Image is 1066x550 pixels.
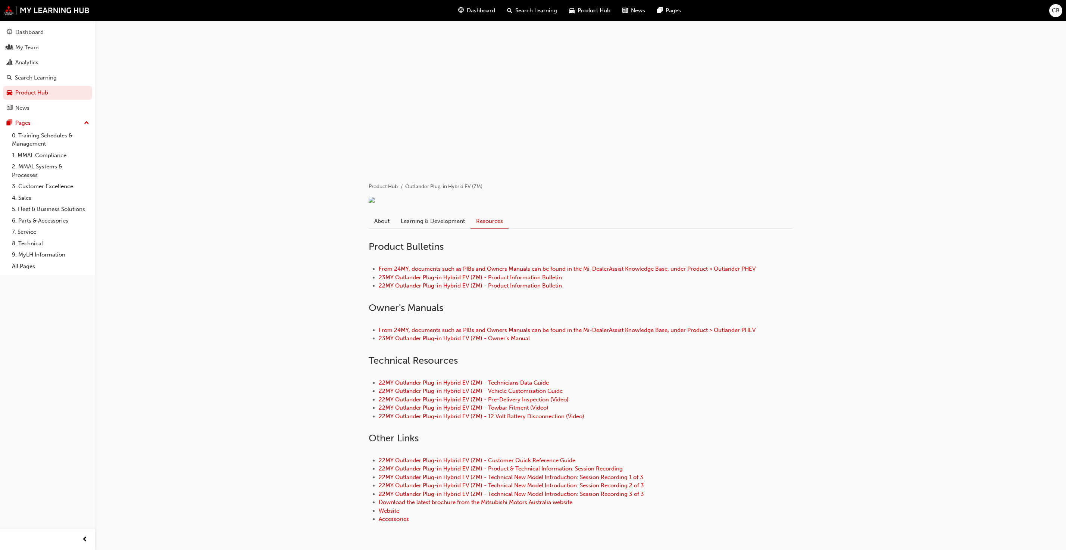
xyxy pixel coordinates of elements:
span: news-icon [7,105,12,112]
a: Website [379,507,399,514]
a: From 24MY, documents such as PIBs and Owners Manuals can be found in the Mi-DealerAssist Knowledg... [379,327,756,333]
a: Product Hub [3,86,92,100]
a: 22MY Outlander Plug-in Hybrid EV (ZM) - Product & Technical Information: Session Recording [379,465,623,472]
a: 7. Service [9,226,92,238]
a: Learning & Development [395,214,471,229]
span: Search Learning [515,6,557,15]
a: 22MY Outlander Plug-in Hybrid EV (ZM) - Technical New Model Introduction: Session Recording 1 of 3 [379,474,643,481]
span: Pages [666,6,681,15]
span: news-icon [622,6,628,15]
span: guage-icon [458,6,464,15]
a: 5. Fleet & Business Solutions [9,203,92,215]
a: All Pages [9,261,92,272]
a: About [369,214,395,229]
span: up-icon [84,118,89,128]
div: My Team [15,43,39,52]
a: 6. Parts & Accessories [9,215,92,227]
div: Search Learning [15,74,57,82]
a: 22MY Outlander Plug-in Hybrid EV (ZM) - Towbar Fitment (Video) [379,404,548,411]
a: 22MY Outlander Plug-in Hybrid EV (ZM) - Pre-Delivery Inspection (Video) [379,396,569,403]
a: My Team [3,41,92,55]
a: 9. MyLH Information [9,249,92,261]
button: Pages [3,116,92,130]
a: news-iconNews [616,3,651,18]
a: Search Learning [3,71,92,85]
a: 22MY Outlander Plug-in Hybrid EV (ZM) - Product Information Bulletin [379,282,562,289]
a: 22MY Outlander Plug-in Hybrid EV (ZM) - Customer Quick Reference Guide [379,457,575,464]
a: News [3,101,92,115]
img: 8ccfd17a-e56e-4f56-8479-a2c618eed6c0.png [369,197,375,203]
a: car-iconProduct Hub [563,3,616,18]
button: DashboardMy TeamAnalyticsSearch LearningProduct HubNews [3,24,92,116]
a: pages-iconPages [651,3,687,18]
h2: Owner ' s Manuals [369,302,793,314]
span: guage-icon [7,29,12,36]
a: Product Hub [369,183,398,190]
a: 22MY Outlander Plug-in Hybrid EV (ZM) - Technicians Data Guide [379,379,549,386]
span: car-icon [7,90,12,96]
span: pages-icon [7,120,12,127]
a: guage-iconDashboard [452,3,501,18]
a: Accessories [379,516,409,522]
span: chart-icon [7,59,12,66]
span: Dashboard [467,6,495,15]
div: Analytics [15,58,38,67]
a: 8. Technical [9,238,92,249]
a: 22MY Outlander Plug-in Hybrid EV (ZM) - Vehicle Customisation Guide [379,388,563,394]
a: Analytics [3,56,92,69]
a: 3. Customer Excellence [9,181,92,192]
a: 2. MMAL Systems & Processes [9,161,92,181]
button: CB [1049,4,1062,17]
h2: Other Links [369,432,793,444]
span: CB [1052,6,1060,15]
span: search-icon [507,6,512,15]
a: From 24MY, documents such as PIBs and Owners Manuals can be found in the Mi-DealerAssist Knowledg... [379,265,756,272]
span: search-icon [7,75,12,81]
a: Dashboard [3,25,92,39]
li: Outlander Plug-in Hybrid EV (ZM) [405,183,482,191]
a: Resources [471,214,509,229]
a: 22MY Outlander Plug-in Hybrid EV (ZM) - Technical New Model Introduction: Session Recording 2 of 3 [379,482,644,489]
div: Dashboard [15,28,44,37]
a: 1. MMAL Compliance [9,150,92,161]
span: prev-icon [82,535,88,544]
a: 22MY Outlander Plug-in Hybrid EV (ZM) - 12 Volt Battery Disconnection (Video) [379,413,584,420]
a: 23MY Outlander Plug-in Hybrid EV (ZM) - Product Information Bulletin [379,274,562,281]
div: Pages [15,119,31,127]
a: 23MY Outlander Plug-in Hybrid EV (ZM) - Owner's Manual [379,335,530,342]
h2: Product Bulletins [369,241,793,253]
span: people-icon [7,44,12,51]
span: News [631,6,645,15]
div: News [15,104,29,112]
a: 22MY Outlander Plug-in Hybrid EV (ZM) - Technical New Model Introduction: Session Recording 3 of 3 [379,491,644,497]
h2: Technical Resources [369,355,793,367]
span: Product Hub [578,6,610,15]
a: 4. Sales [9,192,92,204]
span: car-icon [569,6,575,15]
a: search-iconSearch Learning [501,3,563,18]
a: Download the latest brochure from the Mitsubishi Motors Australia website [379,499,572,506]
span: pages-icon [657,6,663,15]
img: mmal [4,6,90,15]
a: 0. Training Schedules & Management [9,130,92,150]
